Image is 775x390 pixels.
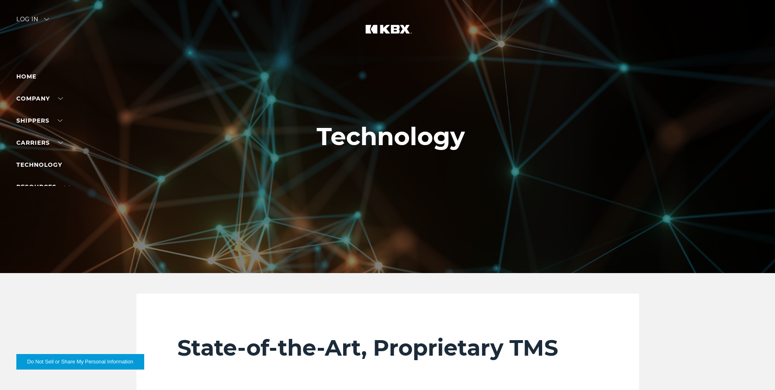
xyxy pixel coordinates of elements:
[16,161,62,168] a: Technology
[177,334,598,361] h2: State-of-the-Art, Proprietary TMS
[317,123,465,150] h1: Technology
[16,73,36,80] a: Home
[16,95,63,102] a: Company
[16,139,63,146] a: Carriers
[16,183,69,191] a: RESOURCES
[357,16,418,52] img: kbx logo
[16,354,144,370] button: Do Not Sell or Share My Personal Information
[16,117,63,124] a: SHIPPERS
[44,18,49,20] img: arrow
[16,16,49,28] div: Log in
